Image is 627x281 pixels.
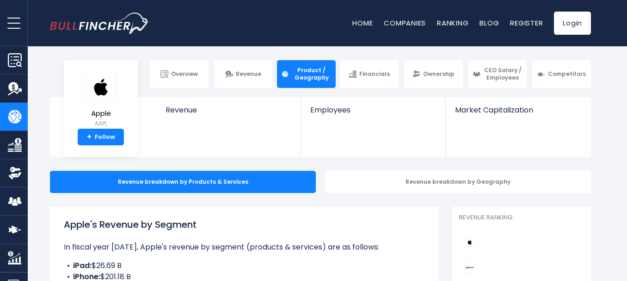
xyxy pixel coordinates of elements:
[437,18,468,28] a: Ranking
[554,12,591,35] a: Login
[479,18,499,28] a: Blog
[404,60,463,88] a: Ownership
[340,60,399,88] a: Financials
[156,97,301,130] a: Revenue
[50,171,316,193] div: Revenue breakdown by Products & Services
[236,70,261,78] span: Revenue
[85,119,117,128] small: AAPL
[277,60,336,88] a: Product / Geography
[510,18,543,28] a: Register
[64,218,424,231] h1: Apple's Revenue by Segment
[50,12,149,34] a: Go to homepage
[359,70,390,78] span: Financials
[150,60,209,88] a: Overview
[468,60,527,88] a: CEO Salary / Employees
[384,18,426,28] a: Companies
[85,110,117,118] span: Apple
[78,129,124,145] a: +Follow
[459,214,584,222] p: Revenue Ranking
[464,262,476,274] img: Sony Group Corporation competitors logo
[446,97,590,130] a: Market Capitalization
[548,70,586,78] span: Competitors
[64,242,424,253] p: In fiscal year [DATE], Apple's revenue by segment (products & services) are as follows:
[214,60,273,88] a: Revenue
[483,67,523,81] span: CEO Salary / Employees
[87,133,92,141] strong: +
[292,67,332,81] span: Product / Geography
[84,71,117,129] a: Apple AAPL
[64,260,424,271] li: $26.69 B
[310,106,436,114] span: Employees
[325,171,591,193] div: Revenue breakdown by Geography
[455,106,581,114] span: Market Capitalization
[352,18,373,28] a: Home
[464,236,476,248] img: Apple competitors logo
[8,166,22,180] img: Ownership
[532,60,591,88] a: Competitors
[166,106,292,114] span: Revenue
[50,12,149,34] img: bullfincher logo
[73,260,92,271] b: iPad:
[423,70,455,78] span: Ownership
[171,70,198,78] span: Overview
[301,97,445,130] a: Employees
